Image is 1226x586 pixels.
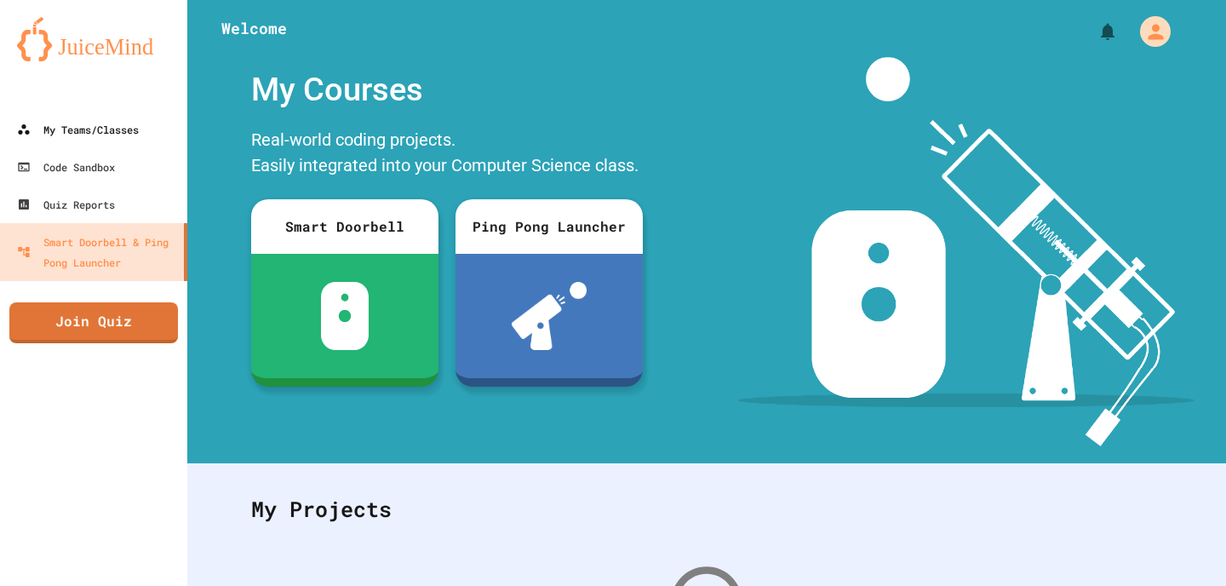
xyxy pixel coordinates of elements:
[17,17,170,61] img: logo-orange.svg
[243,57,651,123] div: My Courses
[512,282,587,350] img: ppl-with-ball.png
[1122,12,1175,51] div: My Account
[9,302,178,343] a: Join Quiz
[234,476,1179,543] div: My Projects
[243,123,651,187] div: Real-world coding projects. Easily integrated into your Computer Science class.
[17,232,177,273] div: Smart Doorbell & Ping Pong Launcher
[455,199,643,254] div: Ping Pong Launcher
[251,199,438,254] div: Smart Doorbell
[17,194,115,215] div: Quiz Reports
[17,119,139,140] div: My Teams/Classes
[17,157,115,177] div: Code Sandbox
[1066,17,1122,46] div: My Notifications
[321,282,370,350] img: sdb-white.svg
[738,57,1194,446] img: banner-image-my-projects.png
